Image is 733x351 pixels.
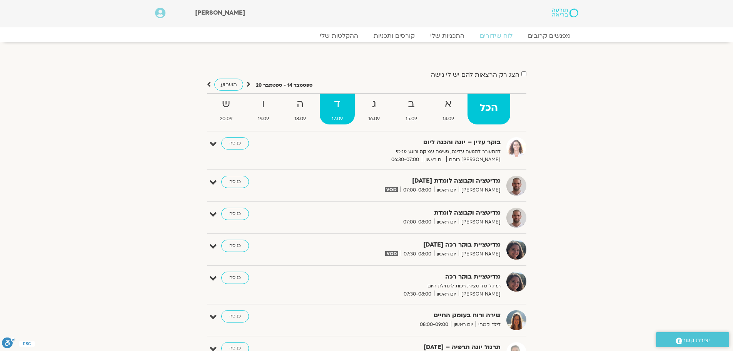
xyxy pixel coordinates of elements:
a: ש20.09 [208,94,244,124]
strong: ג [356,96,392,113]
a: ו19.09 [246,94,281,124]
strong: ש [208,96,244,113]
a: לוח שידורים [472,32,520,40]
img: vodicon [385,251,398,256]
label: הצג רק הרצאות להם יש לי גישה [431,71,519,78]
strong: בוקר עדין – יוגה והכנה ליום [312,137,501,148]
a: כניסה [221,176,249,188]
a: ההקלטות שלי [312,32,366,40]
img: vodicon [385,187,397,192]
strong: מדיטציה וקבוצה לומדת [DATE] [312,176,501,186]
span: יום ראשון [434,218,459,226]
span: יום ראשון [434,290,459,298]
a: כניסה [221,208,249,220]
a: השבוע [214,79,243,91]
nav: Menu [155,32,578,40]
a: א14.09 [431,94,466,124]
span: 14.09 [431,115,466,123]
span: 08:00-09:00 [417,321,451,329]
span: יום ראשון [451,321,476,329]
strong: ה [282,96,318,113]
p: תרגול מדיטציות רכות לתחילת היום [312,282,501,290]
a: יצירת קשר [656,332,729,347]
span: [PERSON_NAME] [459,250,501,258]
span: [PERSON_NAME] [459,186,501,194]
a: ה18.09 [282,94,318,124]
span: [PERSON_NAME] [459,290,501,298]
p: להתעורר לתנועה עדינה, נשימה עמוקה ורוגע פנימי [312,148,501,156]
strong: הכל [468,99,510,117]
span: יצירת קשר [682,335,710,346]
a: הכל [468,94,510,124]
span: 19.09 [246,115,281,123]
span: [PERSON_NAME] רוחם [446,156,501,164]
strong: א [431,96,466,113]
span: 15.09 [393,115,429,123]
strong: שירה ורוח בעומק החיים [312,310,501,321]
span: [PERSON_NAME] [459,218,501,226]
span: לילה קמחי [476,321,501,329]
strong: מדיטציה וקבוצה לומדת [312,208,501,218]
strong: ב [393,96,429,113]
a: מפגשים קרובים [520,32,578,40]
a: ג16.09 [356,94,392,124]
span: יום ראשון [434,186,459,194]
p: ספטמבר 14 - ספטמבר 20 [256,81,312,89]
strong: מדיטציית בוקר רכה [312,272,501,282]
a: כניסה [221,240,249,252]
strong: מדיטציית בוקר רכה [DATE] [312,240,501,250]
span: [PERSON_NAME] [195,8,245,17]
span: השבוע [220,81,237,88]
span: יום ראשון [434,250,459,258]
span: 07:30-08:00 [401,290,434,298]
span: 07:00-08:00 [401,218,434,226]
strong: ד [320,96,355,113]
a: ד17.09 [320,94,355,124]
a: כניסה [221,310,249,322]
a: התכניות שלי [422,32,472,40]
a: כניסה [221,272,249,284]
span: 18.09 [282,115,318,123]
span: 07:00-08:00 [401,186,434,194]
a: קורסים ותכניות [366,32,422,40]
span: 20.09 [208,115,244,123]
a: ב15.09 [393,94,429,124]
span: 06:30-07:00 [389,156,422,164]
span: 07:30-08:00 [401,250,434,258]
span: 17.09 [320,115,355,123]
span: 16.09 [356,115,392,123]
span: יום ראשון [422,156,446,164]
a: כניסה [221,137,249,149]
strong: ו [246,96,281,113]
